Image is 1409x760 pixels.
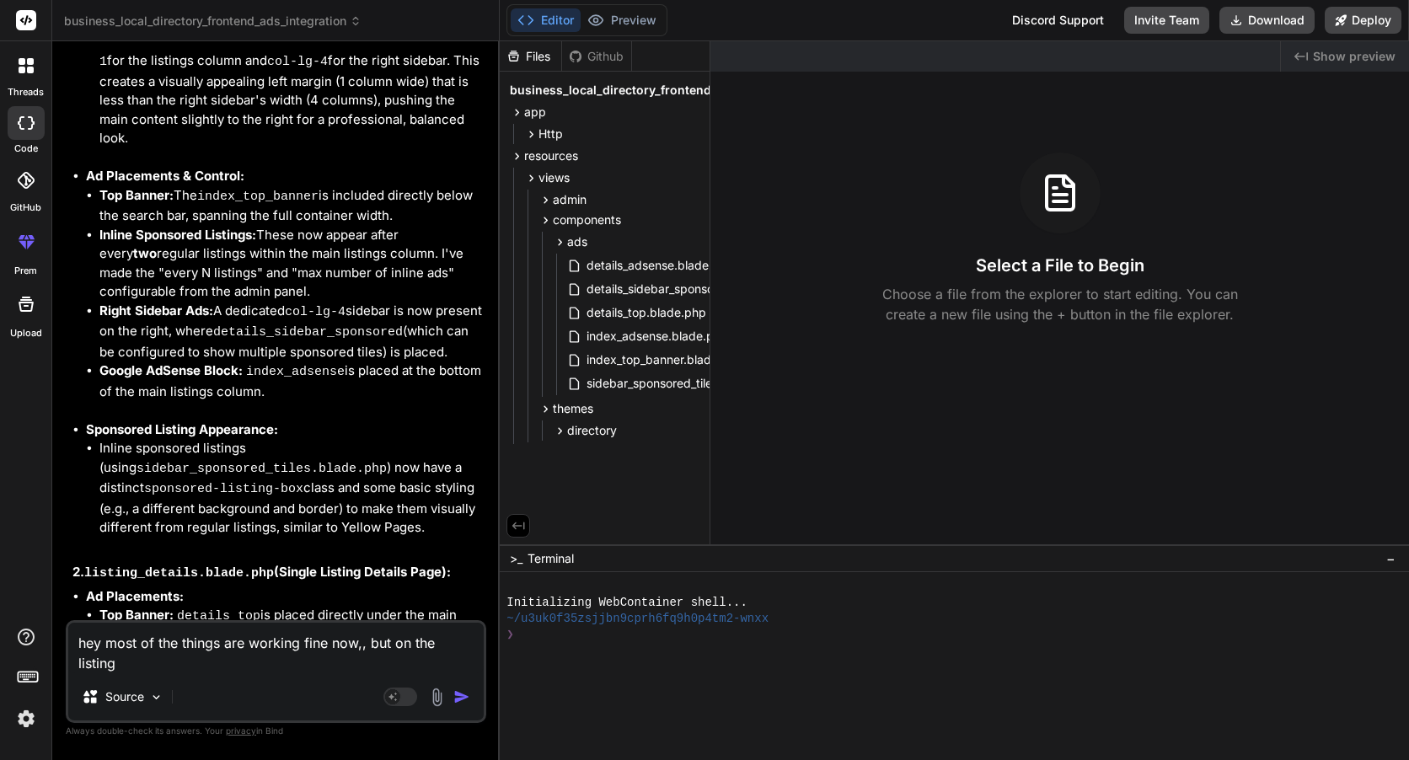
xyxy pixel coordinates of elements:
[506,627,515,643] span: ❯
[510,82,808,99] span: business_local_directory_frontend_ads_integration
[10,201,41,215] label: GitHub
[1002,7,1114,34] div: Discord Support
[453,688,470,705] img: icon
[144,482,303,496] code: sponsored-listing-box
[68,623,484,673] textarea: hey most of the things are working fine now,, but on the listing
[567,233,587,250] span: ads
[99,607,174,623] strong: Top Banner:
[1124,7,1209,34] button: Invite Team
[585,255,736,276] span: details_adsense.blade.php
[64,13,362,29] span: business_local_directory_frontend_ads_integration
[99,302,483,362] li: A dedicated sidebar is now present on the right, where (which can be configured to show multiple ...
[99,606,483,645] li: is placed directly under the main header section.
[528,550,574,567] span: Terminal
[871,284,1249,324] p: Choose a file from the explorer to start editing. You can create a new file using the + button in...
[133,245,157,261] strong: two
[1325,7,1401,34] button: Deploy
[553,191,587,208] span: admin
[149,690,163,704] img: Pick Models
[99,186,483,226] li: The is included directly below the search bar, spanning the full container width.
[14,142,38,156] label: code
[86,588,184,604] strong: Ad Placements:
[137,462,387,476] code: sidebar_sponsored_tiles.blade.php
[99,187,174,203] strong: Top Banner:
[12,704,40,733] img: settings
[976,254,1144,277] h3: Select a File to Begin
[538,126,563,142] span: Http
[84,566,274,581] code: listing_details.blade.php
[524,104,546,120] span: app
[99,302,213,318] strong: Right Sidebar Ads:
[500,48,561,65] div: Files
[246,365,345,379] code: index_adsense
[585,279,794,299] span: details_sidebar_sponsored.blade.php
[66,723,486,739] p: Always double-check its answers. Your in Bind
[585,302,708,323] span: details_top.blade.php
[1386,550,1396,567] span: −
[1313,48,1396,65] span: Show preview
[1219,7,1315,34] button: Download
[226,725,256,736] span: privacy
[105,688,144,705] p: Source
[99,439,483,538] li: Inline sponsored listings (using ) now have a distinct class and some basic styling (e.g., a diff...
[177,609,260,624] code: details_top
[197,190,319,204] code: index_top_banner
[1383,545,1399,572] button: −
[8,85,44,99] label: threads
[14,264,37,278] label: prem
[506,595,747,611] span: Initializing WebContainer shell...
[511,8,581,32] button: Editor
[99,226,483,302] li: These now appear after every regular listings within the main listings column. I've made the "eve...
[585,326,730,346] span: index_adsense.blade.php
[213,325,403,340] code: details_sidebar_sponsored
[553,211,621,228] span: components
[99,362,243,378] strong: Google AdSense Block:
[99,361,483,401] li: is placed at the bottom of the main listings column.
[524,147,578,164] span: resources
[99,227,256,243] strong: Inline Sponsored Listings:
[10,326,42,340] label: Upload
[285,305,346,319] code: col-lg-4
[99,12,483,148] li: The main content area (listings + right sidebar) is now structured within a and uses for the list...
[510,550,522,567] span: >_
[86,421,278,437] strong: Sponsored Listing Appearance:
[585,373,780,393] span: sidebar_sponsored_tiles.blade.php
[267,55,328,69] code: col-lg-4
[72,564,451,580] strong: 2. (Single Listing Details Page):
[553,400,593,417] span: themes
[581,8,663,32] button: Preview
[585,350,745,370] span: index_top_banner.blade.php
[427,688,447,707] img: attachment
[86,168,244,184] strong: Ad Placements & Control:
[538,169,570,186] span: views
[506,611,769,627] span: ~/u3uk0f35zsjjbn9cprh6fq9h0p4tm2-wnxx
[567,422,617,439] span: directory
[562,48,631,65] div: Github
